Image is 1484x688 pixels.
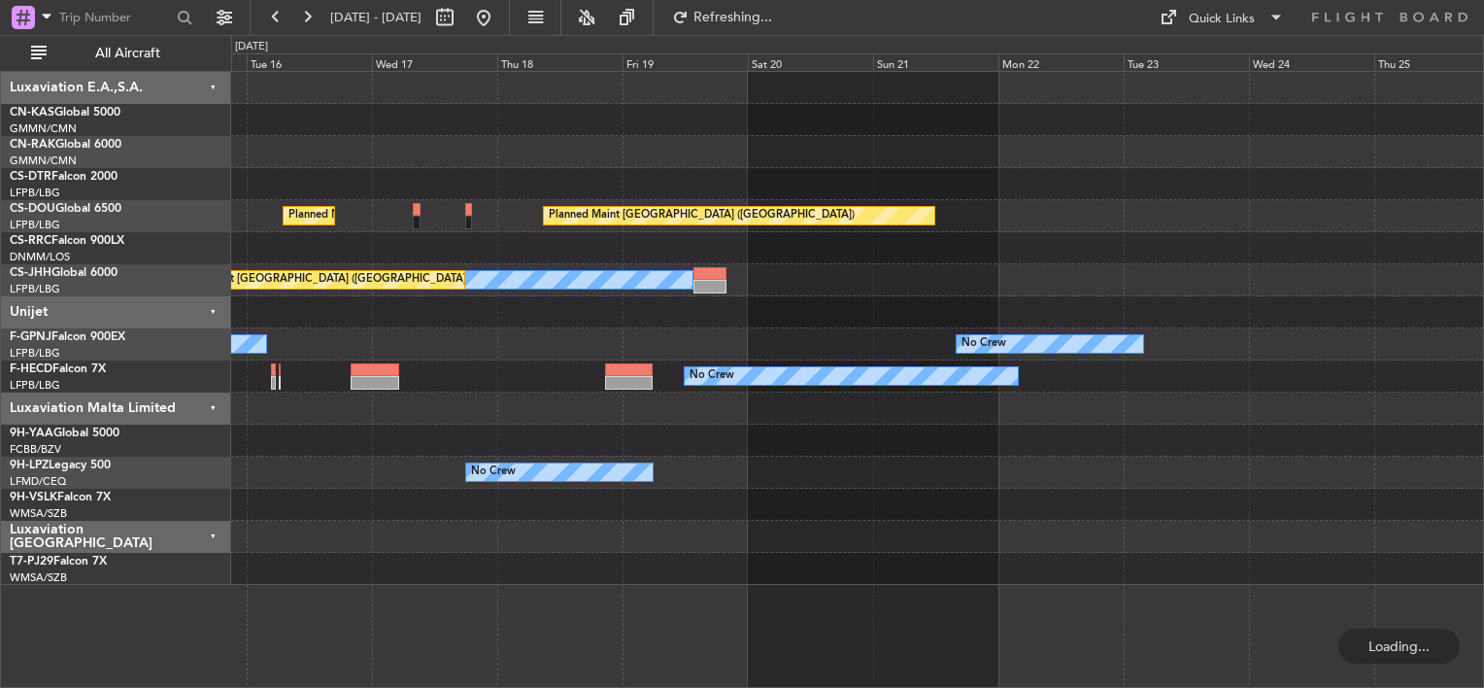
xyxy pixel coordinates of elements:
span: CS-DOU [10,203,55,215]
button: Quick Links [1150,2,1294,33]
span: CN-KAS [10,107,54,119]
a: LFPB/LBG [10,346,60,361]
div: Wed 17 [372,53,497,71]
div: Loading... [1338,629,1460,664]
a: GMMN/CMN [10,154,77,168]
div: Planned Maint [GEOGRAPHIC_DATA] ([GEOGRAPHIC_DATA]) [288,201,594,230]
div: No Crew [471,458,516,487]
a: F-HECDFalcon 7X [10,363,106,375]
div: Sun 21 [873,53,998,71]
span: F-HECD [10,363,52,375]
input: Trip Number [59,3,171,32]
a: CN-RAKGlobal 6000 [10,139,121,151]
a: LFPB/LBG [10,186,60,200]
a: LFPB/LBG [10,378,60,393]
span: All Aircraft [51,47,205,60]
a: 9H-VSLKFalcon 7X [10,492,111,503]
a: CN-KASGlobal 5000 [10,107,120,119]
div: Planned Maint [GEOGRAPHIC_DATA] ([GEOGRAPHIC_DATA]) [163,265,469,294]
span: Refreshing... [692,11,774,24]
span: 9H-VSLK [10,492,57,503]
div: Tue 16 [247,53,372,71]
a: 9H-LPZLegacy 500 [10,460,111,471]
span: [DATE] - [DATE] [330,9,422,26]
span: F-GPNJ [10,331,51,343]
div: Wed 24 [1249,53,1374,71]
div: Mon 22 [998,53,1124,71]
a: CS-RRCFalcon 900LX [10,235,124,247]
div: Thu 18 [497,53,623,71]
div: Planned Maint [GEOGRAPHIC_DATA] ([GEOGRAPHIC_DATA]) [549,201,855,230]
button: Refreshing... [663,2,780,33]
a: CS-DTRFalcon 2000 [10,171,118,183]
span: T7-PJ29 [10,556,53,568]
span: 9H-YAA [10,428,53,439]
a: 9H-YAAGlobal 5000 [10,428,119,439]
button: All Aircraft [21,38,211,69]
a: FCBB/BZV [10,442,61,457]
a: WMSA/SZB [10,570,67,585]
a: F-GPNJFalcon 900EX [10,331,125,343]
div: No Crew [690,361,734,391]
a: LFPB/LBG [10,218,60,232]
span: CN-RAK [10,139,55,151]
a: LFMD/CEQ [10,474,66,489]
a: DNMM/LOS [10,250,70,264]
span: 9H-LPZ [10,460,49,471]
div: Tue 23 [1124,53,1249,71]
span: CS-DTR [10,171,51,183]
div: Sat 20 [748,53,873,71]
a: GMMN/CMN [10,121,77,136]
a: CS-JHHGlobal 6000 [10,267,118,279]
a: CS-DOUGlobal 6500 [10,203,121,215]
span: CS-JHH [10,267,51,279]
div: [DATE] [235,39,268,55]
a: T7-PJ29Falcon 7X [10,556,107,568]
div: Fri 19 [623,53,748,71]
div: Quick Links [1189,10,1255,29]
span: CS-RRC [10,235,51,247]
div: No Crew [961,329,1006,359]
a: WMSA/SZB [10,506,67,521]
a: LFPB/LBG [10,282,60,296]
